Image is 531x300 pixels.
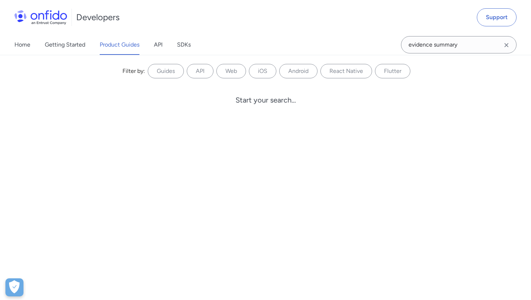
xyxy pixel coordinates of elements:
a: SDKs [177,35,191,55]
label: Guides [148,64,184,78]
label: Android [279,64,318,78]
svg: Clear search field button [502,41,511,49]
img: Onfido Logo [14,10,67,25]
a: Support [477,8,517,26]
label: Flutter [375,64,410,78]
div: Filter by: [122,67,145,75]
a: Home [14,35,30,55]
label: iOS [249,64,276,78]
a: Product Guides [100,35,139,55]
a: Getting Started [45,35,85,55]
div: Start your search... [236,96,296,104]
button: Open Preferences [5,278,23,296]
h1: Developers [76,12,120,23]
label: React Native [320,64,372,78]
div: Cookie Preferences [5,278,23,296]
label: API [187,64,213,78]
input: Onfido search input field [401,36,517,53]
a: API [154,35,163,55]
label: Web [216,64,246,78]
